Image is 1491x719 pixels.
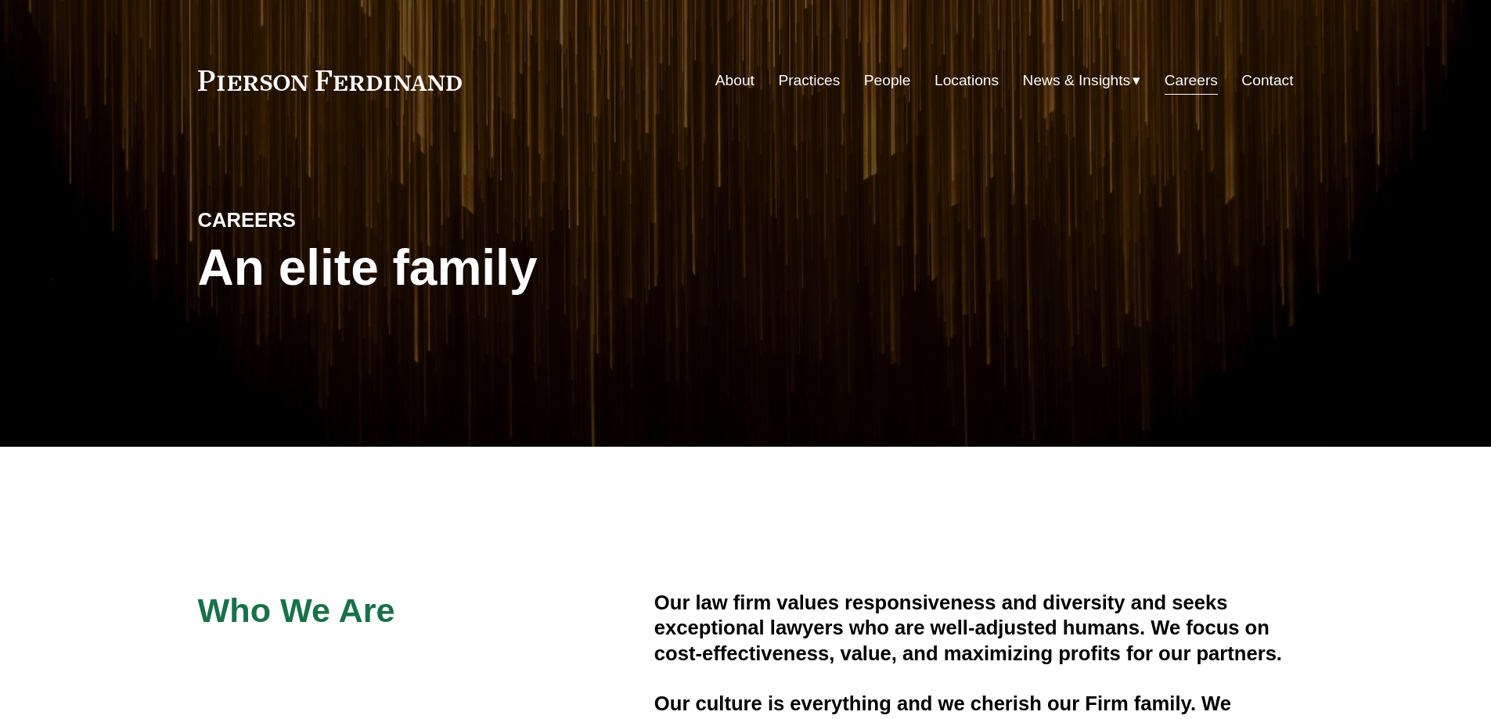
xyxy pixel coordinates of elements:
a: Practices [778,66,840,95]
h4: CAREERS [198,207,472,232]
span: Who We Are [198,591,395,629]
a: Locations [935,66,999,95]
a: Careers [1165,66,1218,95]
h1: An elite family [198,239,746,297]
span: News & Insights [1023,67,1131,95]
a: About [715,66,755,95]
a: folder dropdown [1023,66,1141,95]
h4: Our law firm values responsiveness and diversity and seeks exceptional lawyers who are well-adjus... [654,590,1294,666]
a: Contact [1241,66,1293,95]
a: People [864,66,911,95]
